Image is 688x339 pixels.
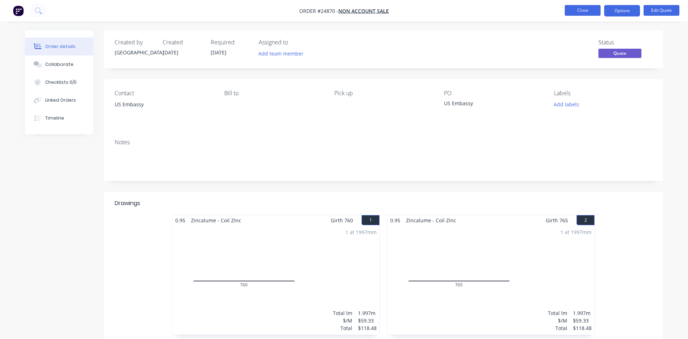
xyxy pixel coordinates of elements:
[598,49,641,59] button: Quote
[259,39,330,46] div: Assigned to
[573,324,592,332] div: $118.48
[299,8,338,14] span: Order #24870 -
[403,215,459,226] span: Zincalume - Coil Zinc
[358,317,377,324] div: $59.33
[548,317,567,324] div: $/M
[25,91,93,109] button: Linked Orders
[25,55,93,73] button: Collaborate
[550,100,583,109] button: Add labels
[573,317,592,324] div: $59.33
[45,79,77,86] div: Checklists 0/0
[45,115,64,121] div: Timeline
[45,97,76,103] div: Linked Orders
[211,49,226,56] span: [DATE]
[548,309,567,317] div: Total lm
[331,215,353,226] span: Girth 760
[358,324,377,332] div: $118.48
[338,8,389,14] a: NON ACCOUNT SALE
[560,228,592,236] div: 1 at 1997mm
[577,215,594,225] button: 2
[45,61,73,68] div: Collaborate
[644,5,679,16] button: Edit Quote
[573,309,592,317] div: 1.997m
[333,317,352,324] div: $/M
[25,109,93,127] button: Timeline
[115,100,213,110] div: US Embassy
[334,90,433,97] div: Pick up
[188,215,244,226] span: Zincalume - Coil Zinc
[25,73,93,91] button: Checklists 0/0
[259,49,307,58] button: Add team member
[362,215,379,225] button: 1
[172,226,379,335] div: 07601 at 1997mmTotal lm$/MTotal1.997m$59.33$118.48
[358,309,377,317] div: 1.997m
[25,38,93,55] button: Order details
[444,100,534,110] div: US Embassy
[546,215,568,226] span: Girth 765
[115,90,213,97] div: Contact
[115,49,154,56] div: [GEOGRAPHIC_DATA]
[115,139,652,146] div: Notes
[45,43,76,50] div: Order details
[345,228,377,236] div: 1 at 1997mm
[548,324,567,332] div: Total
[444,90,542,97] div: PO
[255,49,307,58] button: Add team member
[565,5,601,16] button: Close
[554,90,652,97] div: Labels
[115,100,213,122] div: US Embassy
[598,49,641,58] span: Quote
[598,39,652,46] div: Status
[172,215,188,226] span: 0.95
[163,49,178,56] span: [DATE]
[333,324,352,332] div: Total
[387,215,403,226] span: 0.95
[387,226,594,335] div: 07651 at 1997mmTotal lm$/MTotal1.997m$59.33$118.48
[333,309,352,317] div: Total lm
[115,199,140,208] div: Drawings
[13,5,24,16] img: Factory
[211,39,250,46] div: Required
[163,39,202,46] div: Created
[224,90,322,97] div: Bill to
[604,5,640,16] button: Options
[115,39,154,46] div: Created by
